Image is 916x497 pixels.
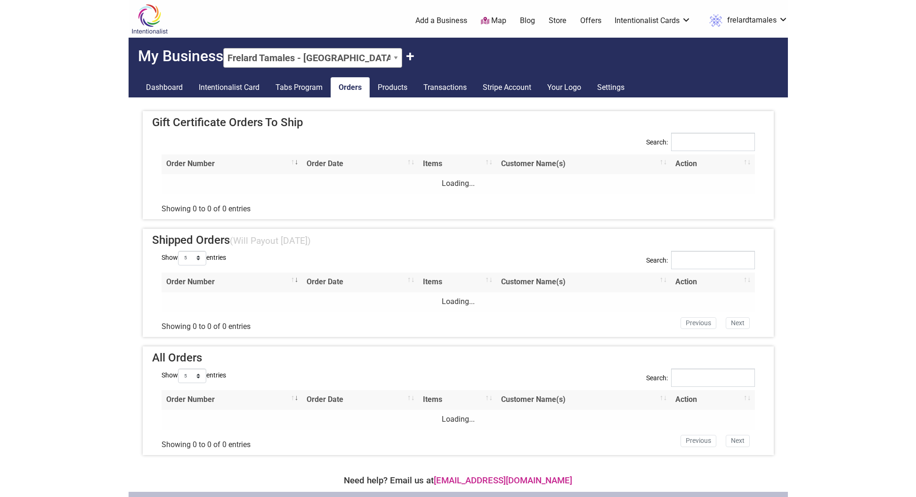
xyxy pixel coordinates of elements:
label: Search: [646,369,755,394]
th: Customer Name(s): activate to sort column ascending [496,273,671,292]
a: Tabs Program [268,77,331,98]
th: Order Number: activate to sort column ascending [162,273,302,292]
select: Showentries [178,251,206,265]
h2: My Business [129,38,788,68]
a: [EMAIL_ADDRESS][DOMAIN_NAME] [434,475,572,486]
td: Loading... [162,174,755,194]
a: Settings [589,77,632,98]
a: Add a Business [415,16,467,26]
a: Map [481,16,506,26]
th: Order Number: activate to sort column ascending [162,154,302,174]
th: Customer Name(s): activate to sort column ascending [496,390,671,410]
a: Your Logo [539,77,589,98]
th: Items: activate to sort column ascending [418,390,496,410]
div: Showing 0 to 0 of 0 entries [162,197,401,215]
input: Search: [671,251,755,269]
small: (Will Payout [DATE]) [230,235,311,246]
label: Show entries [162,369,226,383]
th: Action: activate to sort column ascending [671,390,754,410]
input: Search: [671,369,755,387]
td: Loading... [162,292,755,312]
a: Stripe Account [475,77,539,98]
a: Transactions [415,77,475,98]
a: Dashboard [138,77,191,98]
img: Intentionalist [127,4,172,34]
label: Search: [646,133,755,159]
th: Action: activate to sort column ascending [671,154,754,174]
a: Products [370,77,415,98]
div: Need help? Email us at [133,474,783,487]
th: Order Date: activate to sort column ascending [302,273,418,292]
div: Showing 0 to 0 of 0 entries [162,433,401,450]
th: Items: activate to sort column ascending [418,273,496,292]
a: Offers [580,16,601,26]
h4: All Orders [152,351,764,365]
div: Showing 0 to 0 of 0 entries [162,315,401,333]
a: Blog [520,16,535,26]
button: Claim Another [406,47,414,65]
th: Order Number: activate to sort column ascending [162,390,302,410]
a: Intentionalist Card [191,77,268,98]
a: Intentionalist Cards [615,16,691,26]
select: Showentries [178,369,206,383]
th: Order Date: activate to sort column ascending [302,154,418,174]
th: Items: activate to sort column ascending [418,154,496,174]
a: frelardtamales [705,12,788,29]
th: Order Date: activate to sort column ascending [302,390,418,410]
input: Search: [671,133,755,151]
h4: Shipped Orders [152,233,764,247]
label: Search: [646,251,755,277]
th: Action: activate to sort column ascending [671,273,754,292]
a: Orders [331,77,370,98]
a: Store [549,16,567,26]
h4: Gift Certificate Orders To Ship [152,116,764,129]
th: Customer Name(s): activate to sort column ascending [496,154,671,174]
label: Show entries [162,251,226,265]
td: Loading... [162,410,755,430]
